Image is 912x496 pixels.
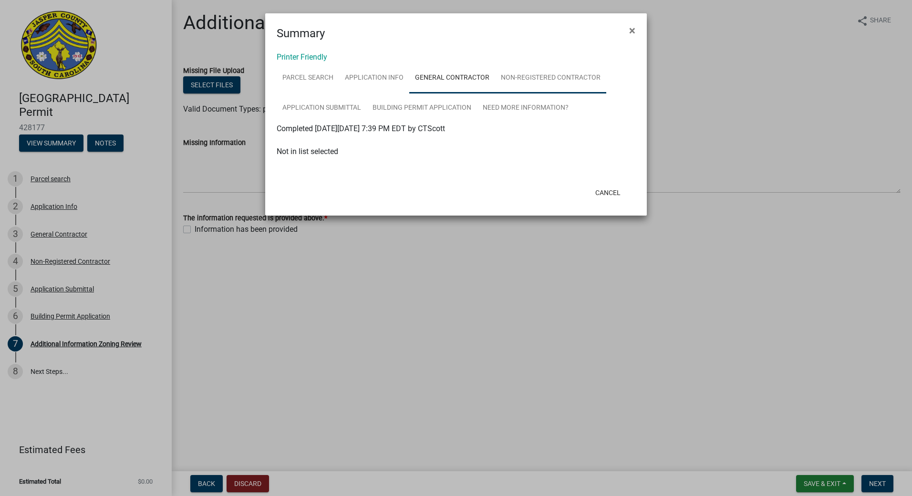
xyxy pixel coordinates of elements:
[277,146,635,157] div: Not in list selected
[367,93,477,124] a: Building Permit Application
[277,25,325,42] h4: Summary
[588,184,628,201] button: Cancel
[277,124,445,133] span: Completed [DATE][DATE] 7:39 PM EDT by CTScott
[622,17,643,44] button: Close
[409,63,495,93] a: General Contractor
[277,52,327,62] a: Printer Friendly
[339,63,409,93] a: Application Info
[495,63,606,93] a: Non-Registered Contractor
[277,93,367,124] a: Application Submittal
[629,24,635,37] span: ×
[477,93,574,124] a: Need More Information?
[277,63,339,93] a: Parcel search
